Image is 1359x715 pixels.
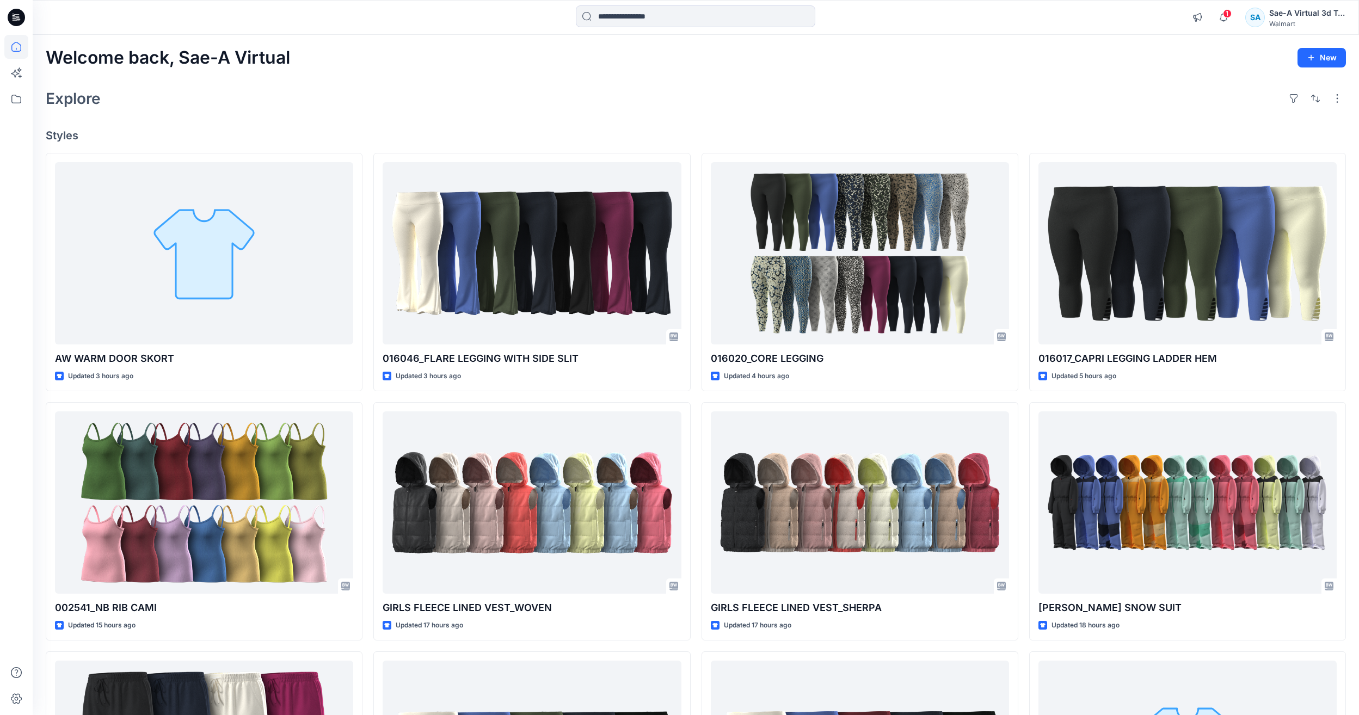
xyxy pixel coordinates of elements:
span: 1 [1223,9,1232,18]
p: Updated 17 hours ago [396,620,463,631]
p: 016046_FLARE LEGGING WITH SIDE SLIT [383,351,681,366]
a: GIRLS FLEECE LINED VEST_SHERPA [711,411,1009,594]
p: Updated 17 hours ago [724,620,791,631]
button: New [1297,48,1346,67]
p: Updated 5 hours ago [1051,371,1116,382]
p: Updated 4 hours ago [724,371,789,382]
p: 016017_CAPRI LEGGING LADDER HEM [1038,351,1337,366]
p: Updated 15 hours ago [68,620,136,631]
p: GIRLS FLEECE LINED VEST_WOVEN [383,600,681,615]
div: Walmart [1269,20,1345,28]
h4: Styles [46,129,1346,142]
p: [PERSON_NAME] SNOW SUIT [1038,600,1337,615]
a: 002541_NB RIB CAMI [55,411,353,594]
a: 016046_FLARE LEGGING WITH SIDE SLIT [383,162,681,344]
p: AW WARM DOOR SKORT [55,351,353,366]
p: Updated 18 hours ago [1051,620,1120,631]
a: 016017_CAPRI LEGGING LADDER HEM [1038,162,1337,344]
p: 002541_NB RIB CAMI [55,600,353,615]
h2: Explore [46,90,101,107]
a: AW WARM DOOR SKORT [55,162,353,344]
div: Sae-A Virtual 3d Team [1269,7,1345,20]
a: GIRLS FLEECE LINED VEST_WOVEN [383,411,681,594]
h2: Welcome back, Sae-A Virtual [46,48,290,68]
p: Updated 3 hours ago [68,371,133,382]
p: 016020_CORE LEGGING [711,351,1009,366]
a: OZT TODDLER SNOW SUIT [1038,411,1337,594]
a: 016020_CORE LEGGING [711,162,1009,344]
p: GIRLS FLEECE LINED VEST_SHERPA [711,600,1009,615]
div: SA [1245,8,1265,27]
p: Updated 3 hours ago [396,371,461,382]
